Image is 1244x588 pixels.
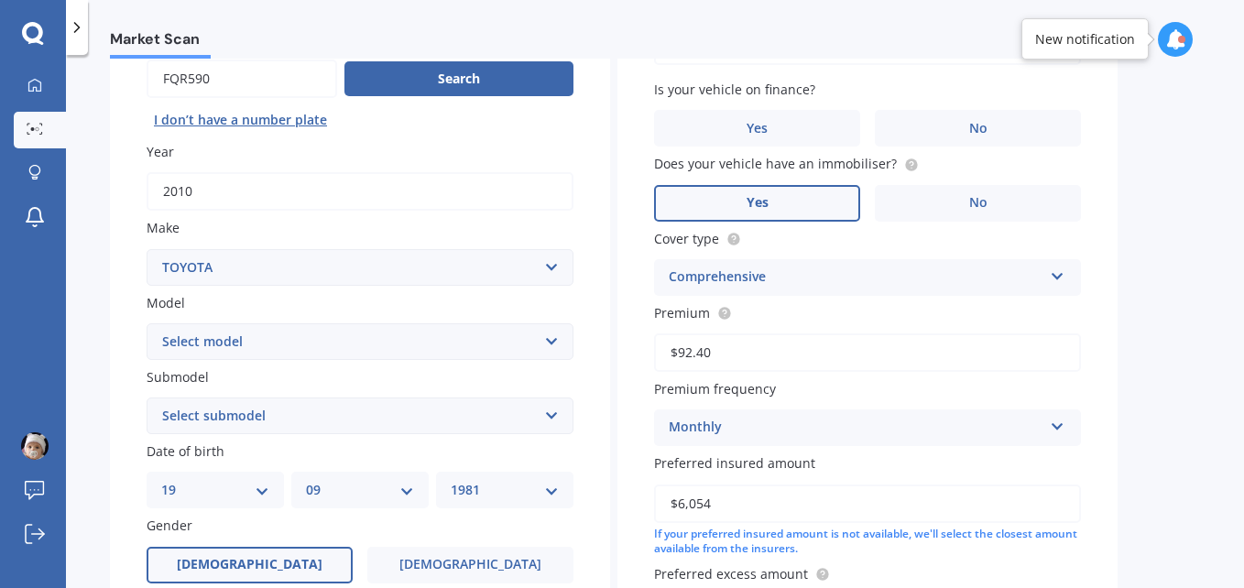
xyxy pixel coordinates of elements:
div: Monthly [669,417,1042,439]
button: I don’t have a number plate [147,105,334,135]
div: Comprehensive [669,267,1042,289]
span: Cover type [654,230,719,247]
span: Market Scan [110,30,211,55]
span: [DEMOGRAPHIC_DATA] [399,557,541,572]
span: Date of birth [147,442,224,460]
span: Yes [747,195,769,211]
span: Gender [147,517,192,535]
span: Is your vehicle on finance? [654,81,815,98]
span: Year [147,143,174,160]
input: YYYY [147,172,573,211]
span: Premium frequency [654,380,776,397]
span: Yes [747,121,768,136]
span: [DEMOGRAPHIC_DATA] [177,557,322,572]
button: Search [344,61,573,96]
span: Does your vehicle have an immobiliser? [654,156,897,173]
span: Submodel [147,368,209,386]
div: New notification [1035,30,1135,49]
input: Enter plate number [147,60,337,98]
div: If your preferred insured amount is not available, we'll select the closest amount available from... [654,527,1081,558]
span: Model [147,294,185,311]
span: No [969,195,988,211]
input: Enter amount [654,485,1081,523]
span: Preferred insured amount [654,455,815,473]
img: ACg8ocIMWztrob0rmlsEjpXpAc1h7XTuAXUJ3Pzf6MacZXVu6RYafsoA=s96-c [21,432,49,460]
span: Premium [654,304,710,321]
span: Preferred excess amount [654,565,808,583]
input: Enter premium [654,333,1081,372]
span: No [969,121,988,136]
span: Make [147,220,180,237]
